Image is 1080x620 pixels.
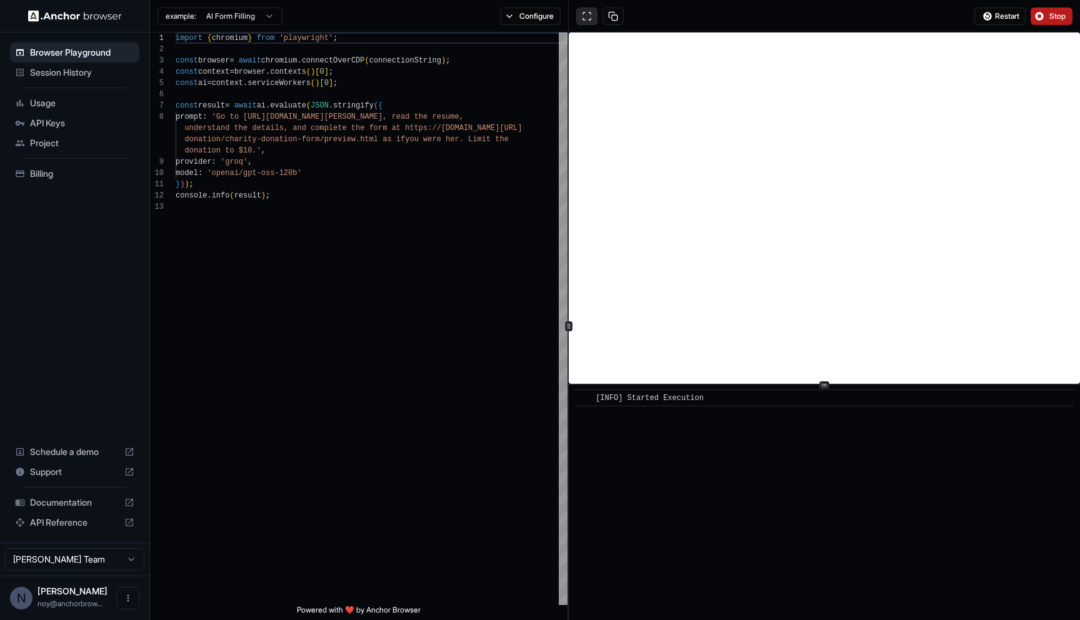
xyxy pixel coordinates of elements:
[229,56,234,65] span: =
[28,10,122,22] img: Anchor Logo
[369,56,441,65] span: connectionString
[365,56,369,65] span: (
[225,101,229,110] span: =
[266,67,270,76] span: .
[247,79,311,87] span: serviceWorkers
[198,79,207,87] span: ai
[212,191,230,200] span: info
[247,157,252,166] span: ,
[995,11,1019,21] span: Restart
[176,79,198,87] span: const
[207,169,301,177] span: 'openai/gpt-oss-120b'
[257,34,275,42] span: from
[212,34,248,42] span: chromium
[409,124,522,132] span: ttps://[DOMAIN_NAME][URL]
[333,101,374,110] span: stringify
[602,7,624,25] button: Copy session ID
[974,7,1026,25] button: Restart
[580,392,586,404] span: ​
[306,67,311,76] span: (
[311,79,315,87] span: (
[30,66,134,79] span: Session History
[207,79,211,87] span: =
[270,67,306,76] span: contexts
[333,79,337,87] span: ;
[405,135,509,144] span: you were her. Limit the
[10,42,139,62] div: Browser Playground
[10,62,139,82] div: Session History
[207,34,211,42] span: {
[257,101,266,110] span: ai
[315,79,319,87] span: )
[10,133,139,153] div: Project
[311,67,315,76] span: )
[10,462,139,482] div: Support
[30,46,134,59] span: Browser Playground
[184,180,189,189] span: )
[30,466,119,478] span: Support
[500,7,561,25] button: Configure
[189,180,194,189] span: ;
[243,79,247,87] span: .
[212,157,216,166] span: :
[229,191,234,200] span: (
[10,93,139,113] div: Usage
[10,512,139,532] div: API Reference
[37,599,102,608] span: noy@anchorbrowser.io
[184,135,405,144] span: donation/charity-donation-form/preview.html as if
[198,56,229,65] span: browser
[279,34,333,42] span: 'playwright'
[176,112,202,121] span: prompt
[333,34,337,42] span: ;
[297,56,301,65] span: .
[374,101,378,110] span: (
[150,201,164,212] div: 13
[234,67,266,76] span: browser
[198,67,229,76] span: context
[176,101,198,110] span: const
[319,79,324,87] span: [
[37,586,107,596] span: Noy Meir
[441,56,446,65] span: )
[176,169,198,177] span: model
[150,100,164,111] div: 7
[221,157,247,166] span: 'groq'
[576,7,597,25] button: Open in full screen
[30,97,134,109] span: Usage
[207,191,211,200] span: .
[234,191,261,200] span: result
[234,101,257,110] span: await
[324,67,329,76] span: ]
[329,67,333,76] span: ;
[202,112,207,121] span: :
[150,44,164,55] div: 2
[176,67,198,76] span: const
[1031,7,1072,25] button: Stop
[176,34,202,42] span: import
[311,101,329,110] span: JSON
[270,101,306,110] span: evaluate
[150,32,164,44] div: 1
[10,113,139,133] div: API Keys
[150,156,164,167] div: 9
[30,446,119,458] span: Schedule a demo
[401,112,464,121] span: ad the resume,
[30,117,134,129] span: API Keys
[302,56,365,65] span: connectOverCDP
[30,167,134,180] span: Billing
[1049,11,1067,21] span: Stop
[180,180,184,189] span: )
[30,516,119,529] span: API Reference
[150,55,164,66] div: 3
[198,169,202,177] span: :
[266,101,270,110] span: .
[324,79,329,87] span: 0
[10,164,139,184] div: Billing
[261,191,266,200] span: )
[150,66,164,77] div: 4
[319,67,324,76] span: 0
[261,56,297,65] span: chromium
[176,191,207,200] span: console
[176,56,198,65] span: const
[198,101,225,110] span: result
